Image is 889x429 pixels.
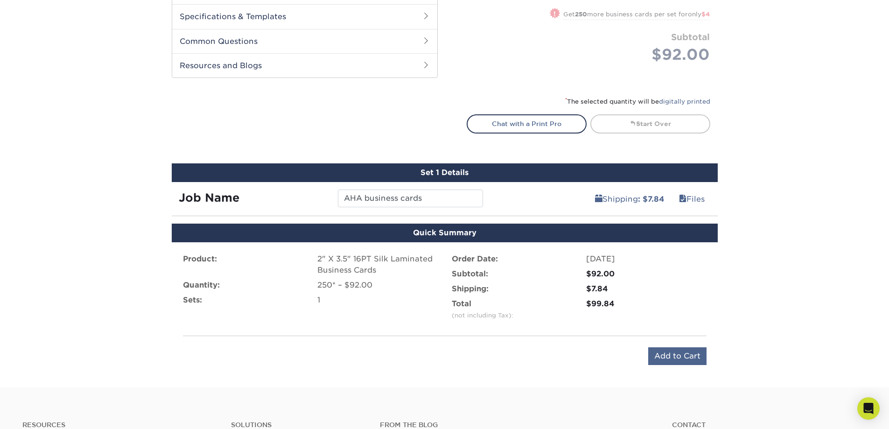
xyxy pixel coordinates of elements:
[452,268,488,280] label: Subtotal:
[638,195,665,204] b: : $7.84
[589,190,671,208] a: Shipping: $7.84
[590,114,710,133] a: Start Over
[595,195,602,204] span: shipping
[183,280,220,291] label: Quantity:
[317,295,438,306] div: 1
[22,421,217,429] h4: Resources
[648,347,707,365] input: Add to Cart
[179,191,239,204] strong: Job Name
[452,298,513,321] label: Total
[172,163,718,182] div: Set 1 Details
[452,312,513,319] small: (not including Tax):
[673,190,711,208] a: Files
[659,98,710,105] a: digitally printed
[317,253,438,276] div: 2" X 3.5" 16PT Silk Laminated Business Cards
[672,421,867,429] a: Contact
[586,253,707,265] div: [DATE]
[172,224,718,242] div: Quick Summary
[380,421,647,429] h4: From the Blog
[172,53,437,77] h2: Resources and Blogs
[467,114,587,133] a: Chat with a Print Pro
[172,29,437,53] h2: Common Questions
[452,253,498,265] label: Order Date:
[338,190,483,207] input: Enter a job name
[857,397,880,420] div: Open Intercom Messenger
[183,253,217,265] label: Product:
[586,298,707,309] div: $99.84
[231,421,366,429] h4: Solutions
[586,268,707,280] div: $92.00
[452,283,489,295] label: Shipping:
[183,295,202,306] label: Sets:
[586,283,707,295] div: $7.84
[565,98,710,105] small: The selected quantity will be
[172,4,437,28] h2: Specifications & Templates
[317,280,438,291] div: 250* – $92.00
[679,195,686,204] span: files
[2,401,79,426] iframe: Google Customer Reviews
